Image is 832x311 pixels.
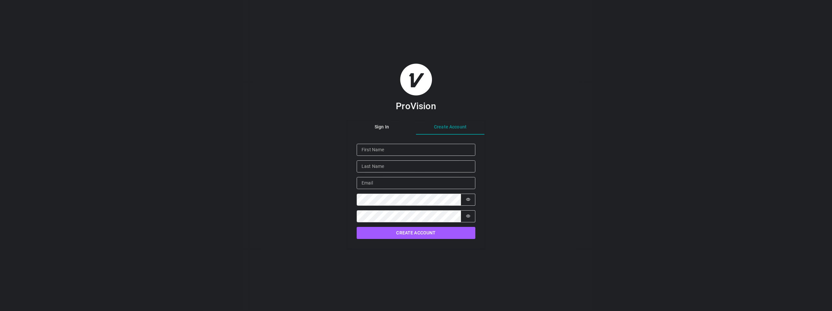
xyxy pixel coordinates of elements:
[357,227,475,239] button: Create Account
[357,160,475,172] input: Last Name
[357,144,475,156] input: First Name
[396,100,436,112] h3: ProVision
[357,177,475,189] input: Email
[416,120,484,135] button: Create Account
[348,120,416,135] button: Sign In
[461,210,475,222] button: Show password
[461,194,475,206] button: Show password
